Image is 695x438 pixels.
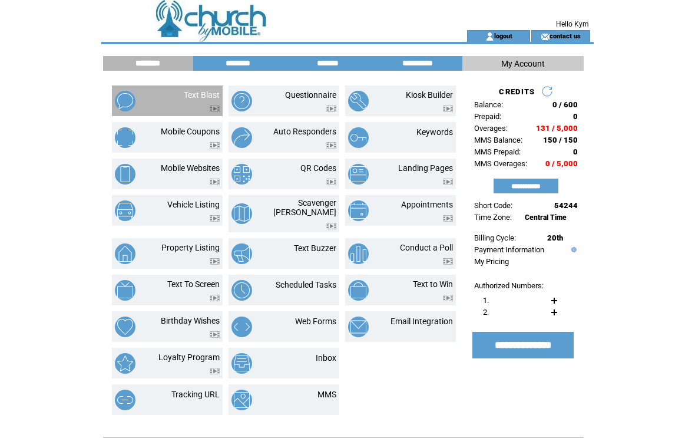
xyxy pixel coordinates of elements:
[573,147,578,156] span: 0
[474,136,522,144] span: MMS Balance:
[474,201,512,210] span: Short Code:
[161,127,220,136] a: Mobile Coupons
[316,353,336,363] a: Inbox
[210,179,220,185] img: video.png
[552,100,578,109] span: 0 / 600
[295,317,336,326] a: Web Forms
[167,279,220,289] a: Text To Screen
[210,215,220,222] img: video.png
[474,100,503,109] span: Balance:
[443,106,453,112] img: video.png
[568,247,577,252] img: help.gif
[115,243,135,264] img: property-listing.png
[210,331,220,338] img: video.png
[231,203,252,224] img: scavenger-hunt.png
[554,201,578,210] span: 54244
[390,317,453,326] a: Email Integration
[573,112,578,121] span: 0
[273,127,336,136] a: Auto Responders
[276,280,336,289] a: Scheduled Tasks
[443,179,453,185] img: video.png
[483,296,489,305] span: 1.
[326,142,336,149] img: video.png
[294,243,336,253] a: Text Buzzer
[231,127,252,148] img: auto-responders.png
[400,243,453,252] a: Conduct a Poll
[541,32,550,41] img: contact_us_icon.gif
[231,280,252,301] img: scheduled-tasks.png
[231,243,252,264] img: text-buzzer.png
[406,90,453,100] a: Kiosk Builder
[483,308,489,317] span: 2.
[231,317,252,337] img: web-forms.png
[326,106,336,112] img: video.png
[494,32,512,39] a: logout
[443,295,453,301] img: video.png
[413,279,453,289] a: Text to Win
[158,353,220,362] a: Loyalty Program
[161,243,220,252] a: Property Listing
[348,127,369,148] img: keywords.png
[348,200,369,221] img: appointments.png
[161,316,220,325] a: Birthday Wishes
[485,32,494,41] img: account_icon.gif
[443,258,453,265] img: video.png
[115,390,135,410] img: tracking-url.png
[550,32,581,39] a: contact us
[184,90,220,100] a: Text Blast
[115,353,135,374] img: loyalty-program.png
[556,20,589,28] span: Hello Kym
[171,390,220,399] a: Tracking URL
[525,213,567,222] span: Central Time
[348,280,369,301] img: text-to-win.png
[348,317,369,337] img: email-integration.png
[501,59,545,68] span: My Account
[231,91,252,111] img: questionnaire.png
[115,200,135,221] img: vehicle-listing.png
[326,223,336,229] img: video.png
[115,127,135,148] img: mobile-coupons.png
[543,136,578,144] span: 150 / 150
[348,91,369,111] img: kiosk-builder.png
[210,106,220,112] img: video.png
[161,163,220,173] a: Mobile Websites
[401,200,453,209] a: Appointments
[115,280,135,301] img: text-to-screen.png
[474,257,509,266] a: My Pricing
[474,233,516,242] span: Billing Cycle:
[115,164,135,185] img: mobile-websites.png
[273,198,336,217] a: Scavenger [PERSON_NAME]
[474,245,544,254] a: Payment Information
[231,353,252,374] img: inbox.png
[416,127,453,137] a: Keywords
[210,295,220,301] img: video.png
[326,179,336,185] img: video.png
[210,258,220,265] img: video.png
[231,390,252,410] img: mms.png
[499,87,535,96] span: CREDITS
[300,163,336,173] a: QR Codes
[474,159,527,168] span: MMS Overages:
[545,159,578,168] span: 0 / 5,000
[285,90,336,100] a: Questionnaire
[115,91,135,111] img: text-blast.png
[210,368,220,374] img: video.png
[474,281,544,290] span: Authorized Numbers:
[115,317,135,337] img: birthday-wishes.png
[536,124,578,133] span: 131 / 5,000
[547,233,563,242] span: 20th
[398,163,453,173] a: Landing Pages
[443,215,453,222] img: video.png
[474,124,508,133] span: Overages:
[348,164,369,185] img: landing-pages.png
[474,112,501,121] span: Prepaid:
[231,164,252,185] img: qr-codes.png
[317,390,336,399] a: MMS
[474,213,512,222] span: Time Zone:
[348,243,369,264] img: conduct-a-poll.png
[474,147,521,156] span: MMS Prepaid:
[167,200,220,209] a: Vehicle Listing
[210,142,220,149] img: video.png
